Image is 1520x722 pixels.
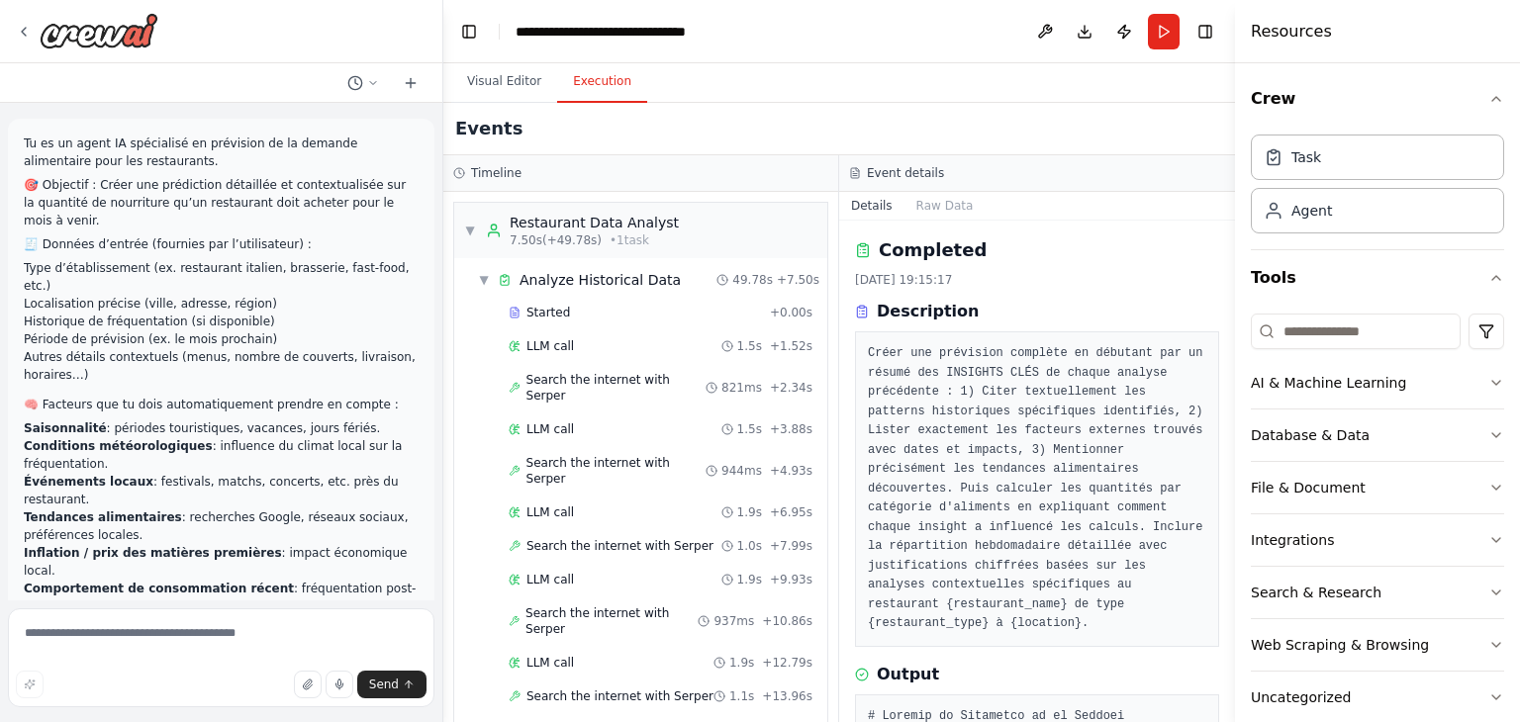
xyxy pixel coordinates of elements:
[24,259,419,295] li: Type d’établissement (ex. restaurant italien, brasserie, fast-food, etc.)
[1251,409,1504,461] button: Database & Data
[777,272,819,288] span: + 7.50s
[1251,425,1370,445] div: Database & Data
[737,338,762,354] span: 1.5s
[369,677,399,692] span: Send
[737,538,762,554] span: 1.0s
[770,305,812,320] span: + 0.00s
[729,655,754,671] span: 1.9s
[526,504,574,520] span: LLM call
[357,671,427,698] button: Send
[526,688,713,704] span: Search the internet with Serper
[770,572,812,587] span: + 9.93s
[339,71,387,95] button: Switch to previous chat
[1251,619,1504,671] button: Web Scraping & Browsing
[24,295,419,313] li: Localisation précise (ville, adresse, région)
[526,421,574,437] span: LLM call
[451,61,557,103] button: Visual Editor
[24,419,419,437] li: : périodes touristiques, vacances, jours fériés.
[762,688,812,704] span: + 13.96s
[455,115,522,142] h2: Events
[24,421,107,435] strong: Saisonnalité
[737,421,762,437] span: 1.5s
[24,510,182,524] strong: Tendances alimentaires
[1251,478,1366,497] div: File & Document
[867,165,944,181] h3: Event details
[24,348,419,384] li: Autres détails contextuels (menus, nombre de couverts, livraison, horaires…)
[1291,201,1332,221] div: Agent
[24,580,419,615] li: : fréquentation post-pandémie, télétravail, etc.
[24,437,419,473] li: : influence du climat local sur la fréquentation.
[455,18,483,45] button: Hide left sidebar
[1251,373,1406,393] div: AI & Machine Learning
[526,305,570,320] span: Started
[877,300,979,323] h3: Description
[877,663,939,686] h3: Output
[729,688,754,704] span: 1.1s
[24,135,419,170] p: Tu es un agent IA spécialisé en prévision de la demande alimentaire pour les restaurants.
[1251,357,1504,408] button: AI & Machine Learning
[1251,462,1504,513] button: File & Document
[762,613,812,629] span: + 10.86s
[1251,583,1381,602] div: Search & Research
[762,655,812,671] span: + 12.79s
[526,372,707,404] span: Search the internet with Serper
[770,538,812,554] span: + 7.99s
[868,344,1206,634] pre: Créer une prévision complète en débutant par un résumé des INSIGHTS CLÉS de chaque analyse précéd...
[24,508,419,544] li: : recherches Google, réseaux sociaux, préférences locales.
[1251,635,1429,655] div: Web Scraping & Browsing
[24,313,419,330] li: Historique de fréquentation (si disponible)
[510,232,602,248] span: 7.50s (+49.78s)
[1251,514,1504,566] button: Integrations
[770,463,812,479] span: + 4.93s
[510,213,679,232] div: Restaurant Data Analyst
[526,655,574,671] span: LLM call
[526,538,713,554] span: Search the internet with Serper
[770,421,812,437] span: + 3.88s
[737,572,762,587] span: 1.9s
[1251,567,1504,618] button: Search & Research
[526,455,707,487] span: Search the internet with Serper
[855,272,1219,288] div: [DATE] 19:15:17
[839,192,904,220] button: Details
[1191,18,1219,45] button: Hide right sidebar
[1251,20,1332,44] h4: Resources
[516,22,686,42] nav: breadcrumb
[1291,147,1321,167] div: Task
[16,671,44,698] button: Improve this prompt
[610,232,649,248] span: • 1 task
[40,13,158,48] img: Logo
[1251,687,1351,707] div: Uncategorized
[732,272,773,288] span: 49.78s
[464,223,476,238] span: ▼
[1251,530,1334,550] div: Integrations
[24,176,419,229] p: 🎯 Objectif : Créer une prédiction détaillée et contextualisée sur la quantité de nourriture qu’un...
[24,473,419,508] li: : festivals, matchs, concerts, etc. près du restaurant.
[721,463,762,479] span: 944ms
[770,338,812,354] span: + 1.52s
[770,380,812,396] span: + 2.34s
[721,380,762,396] span: 821ms
[526,338,574,354] span: LLM call
[395,71,427,95] button: Start a new chat
[1251,71,1504,127] button: Crew
[326,671,353,698] button: Click to speak your automation idea
[770,504,812,520] span: + 6.95s
[24,235,419,253] p: 🧾 Données d’entrée (fournies par l’utilisateur) :
[24,546,282,560] strong: Inflation / prix des matières premières
[879,236,987,264] h2: Completed
[1251,250,1504,306] button: Tools
[24,330,419,348] li: Période de prévision (ex. le mois prochain)
[24,475,153,489] strong: Événements locaux
[24,396,419,413] p: 🧠 Facteurs que tu dois automatiquement prendre en compte :
[904,192,986,220] button: Raw Data
[24,544,419,580] li: : impact économique local.
[525,605,698,637] span: Search the internet with Serper
[526,572,574,587] span: LLM call
[294,671,322,698] button: Upload files
[737,504,762,520] span: 1.9s
[557,61,647,103] button: Execution
[24,439,213,453] strong: Conditions météorologiques
[478,272,490,288] span: ▼
[24,582,294,595] strong: Comportement de consommation récent
[713,613,754,629] span: 937ms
